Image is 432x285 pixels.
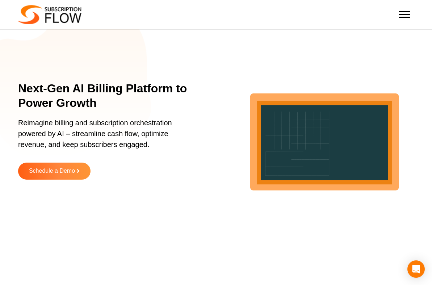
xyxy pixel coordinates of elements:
button: Toggle Menu [399,11,410,18]
img: Subscriptionflow [18,5,81,24]
a: Schedule a Demo [18,163,91,180]
span: Schedule a Demo [29,168,75,174]
h1: Next-Gen AI Billing Platform to Power Growth [18,81,197,110]
p: Reimagine billing and subscription orchestration powered by AI – streamline cash flow, optimize r... [18,117,188,157]
div: Open Intercom Messenger [407,260,425,278]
